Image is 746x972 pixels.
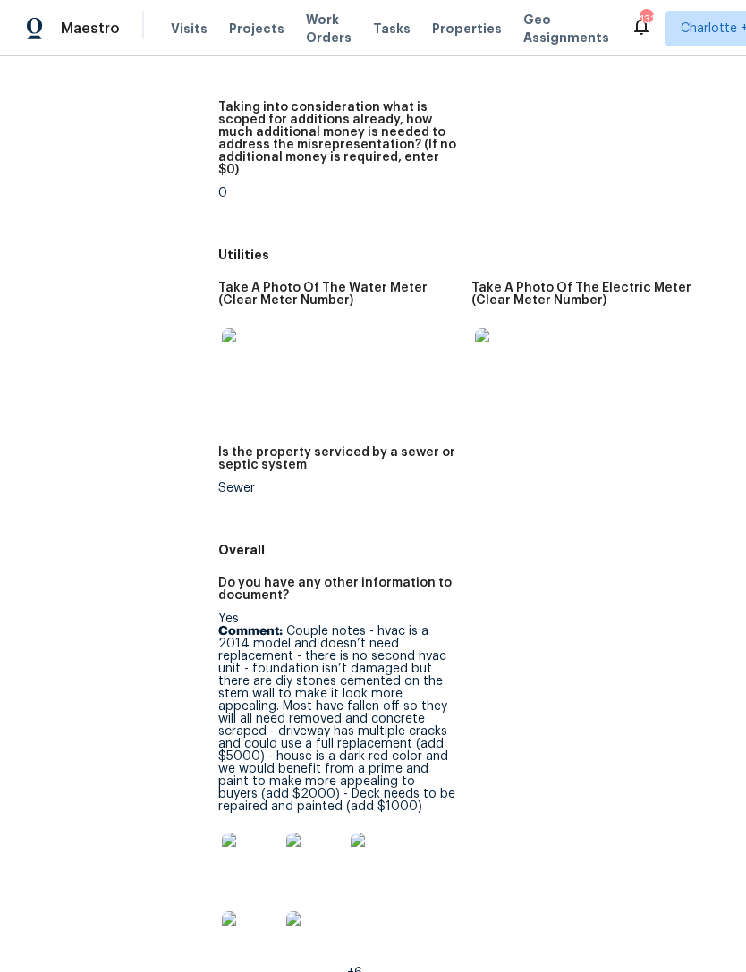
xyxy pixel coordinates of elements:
[218,282,457,307] h5: Take A Photo Of The Water Meter (Clear Meter Number)
[218,625,457,813] p: Couple notes - hvac is a 2014 model and doesn’t need replacement - there is no second hvac unit -...
[61,20,120,38] span: Maestro
[218,246,725,264] h5: Utilities
[218,446,457,471] h5: Is the property serviced by a sewer or septic system
[306,11,352,46] span: Work Orders
[471,282,710,307] h5: Take A Photo Of The Electric Meter (Clear Meter Number)
[432,20,502,38] span: Properties
[229,20,284,38] span: Projects
[523,11,609,46] span: Geo Assignments
[218,625,283,638] b: Comment:
[218,187,457,199] div: 0
[218,101,457,176] h5: Taking into consideration what is scoped for additions already, how much additional money is need...
[171,20,208,38] span: Visits
[218,482,457,494] div: Sewer
[373,22,411,35] span: Tasks
[218,541,725,559] h5: Overall
[218,577,457,602] h5: Do you have any other information to document?
[640,11,652,29] div: 131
